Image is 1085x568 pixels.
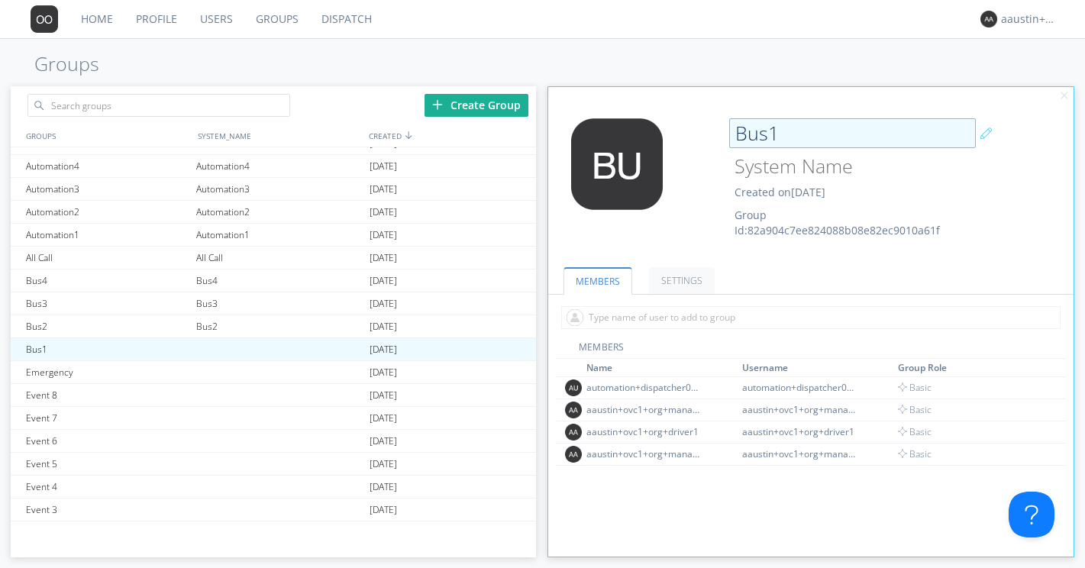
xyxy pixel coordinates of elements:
[370,476,397,499] span: [DATE]
[370,384,397,407] span: [DATE]
[565,424,582,441] img: 373638.png
[22,269,192,292] div: Bus4
[370,201,397,224] span: [DATE]
[586,381,701,394] div: automation+dispatcher0010
[896,359,1045,377] th: Toggle SortBy
[11,178,536,201] a: Automation3Automation3[DATE]
[11,384,536,407] a: Event 8[DATE]
[194,124,365,147] div: SYSTEM_NAME
[11,155,536,178] a: Automation4Automation4[DATE]
[980,11,997,27] img: 373638.png
[742,425,857,438] div: aaustin+ovc1+org+driver1
[649,267,715,294] a: SETTINGS
[11,499,536,521] a: Event 3[DATE]
[22,453,192,475] div: Event 5
[192,224,366,246] div: Automation1
[11,338,536,361] a: Bus1[DATE]
[740,359,896,377] th: Toggle SortBy
[11,430,536,453] a: Event 6[DATE]
[192,155,366,177] div: Automation4
[22,476,192,498] div: Event 4
[742,381,857,394] div: automation+dispatcher0010+ovc1+org
[11,292,536,315] a: Bus3Bus3[DATE]
[11,224,536,247] a: Automation1Automation1[DATE]
[370,453,397,476] span: [DATE]
[898,447,932,460] span: Basic
[11,453,536,476] a: Event 5[DATE]
[370,521,397,544] span: [DATE]
[565,446,582,463] img: 373638.png
[370,361,397,384] span: [DATE]
[192,292,366,315] div: Bus3
[22,315,192,337] div: Bus2
[560,118,674,210] img: 373638.png
[11,407,536,430] a: Event 7[DATE]
[22,521,192,544] div: Event 2
[898,425,932,438] span: Basic
[742,447,857,460] div: aaustin+ovc1+org+manager
[192,247,366,269] div: All Call
[11,269,536,292] a: Bus4Bus4[DATE]
[22,361,192,383] div: Emergency
[425,94,528,117] div: Create Group
[22,247,192,269] div: All Call
[565,402,582,418] img: 373638.png
[729,118,976,149] input: Group Name
[22,430,192,452] div: Event 6
[556,340,1066,359] div: MEMBERS
[22,201,192,223] div: Automation2
[584,359,740,377] th: Toggle SortBy
[898,403,932,416] span: Basic
[1059,91,1070,102] img: cancel.svg
[370,178,397,201] span: [DATE]
[11,476,536,499] a: Event 4[DATE]
[11,247,536,269] a: All CallAll Call[DATE]
[22,124,190,147] div: GROUPS
[586,403,701,416] div: aaustin+ovc1+org+manager2
[791,185,825,199] span: [DATE]
[365,124,537,147] div: CREATED
[563,267,632,295] a: MEMBERS
[22,407,192,429] div: Event 7
[742,403,857,416] div: aaustin+ovc1+org+manager2
[22,499,192,521] div: Event 3
[370,499,397,521] span: [DATE]
[11,315,536,338] a: Bus2Bus2[DATE]
[1001,11,1058,27] div: aaustin+ovc1+org
[192,269,366,292] div: Bus4
[370,155,397,178] span: [DATE]
[432,99,443,110] img: plus.svg
[22,384,192,406] div: Event 8
[22,224,192,246] div: Automation1
[192,201,366,223] div: Automation2
[586,447,701,460] div: aaustin+ovc1+org+manager
[11,521,536,544] a: Event 2[DATE]
[1009,492,1054,537] iframe: Toggle Customer Support
[586,425,701,438] div: aaustin+ovc1+org+driver1
[370,315,397,338] span: [DATE]
[735,185,825,199] span: Created on
[370,247,397,269] span: [DATE]
[22,178,192,200] div: Automation3
[565,379,582,396] img: 373638.png
[370,338,397,361] span: [DATE]
[22,338,192,360] div: Bus1
[27,94,290,117] input: Search groups
[370,430,397,453] span: [DATE]
[370,292,397,315] span: [DATE]
[192,315,366,337] div: Bus2
[192,178,366,200] div: Automation3
[370,224,397,247] span: [DATE]
[31,5,58,33] img: 373638.png
[22,292,192,315] div: Bus3
[11,361,536,384] a: Emergency[DATE]
[11,201,536,224] a: Automation2Automation2[DATE]
[729,152,976,181] input: System Name
[22,155,192,177] div: Automation4
[735,208,940,237] span: Group Id: 82a904c7ee824088b08e82ec9010a61f
[370,407,397,430] span: [DATE]
[561,306,1060,329] input: Type name of user to add to group
[898,381,932,394] span: Basic
[370,269,397,292] span: [DATE]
